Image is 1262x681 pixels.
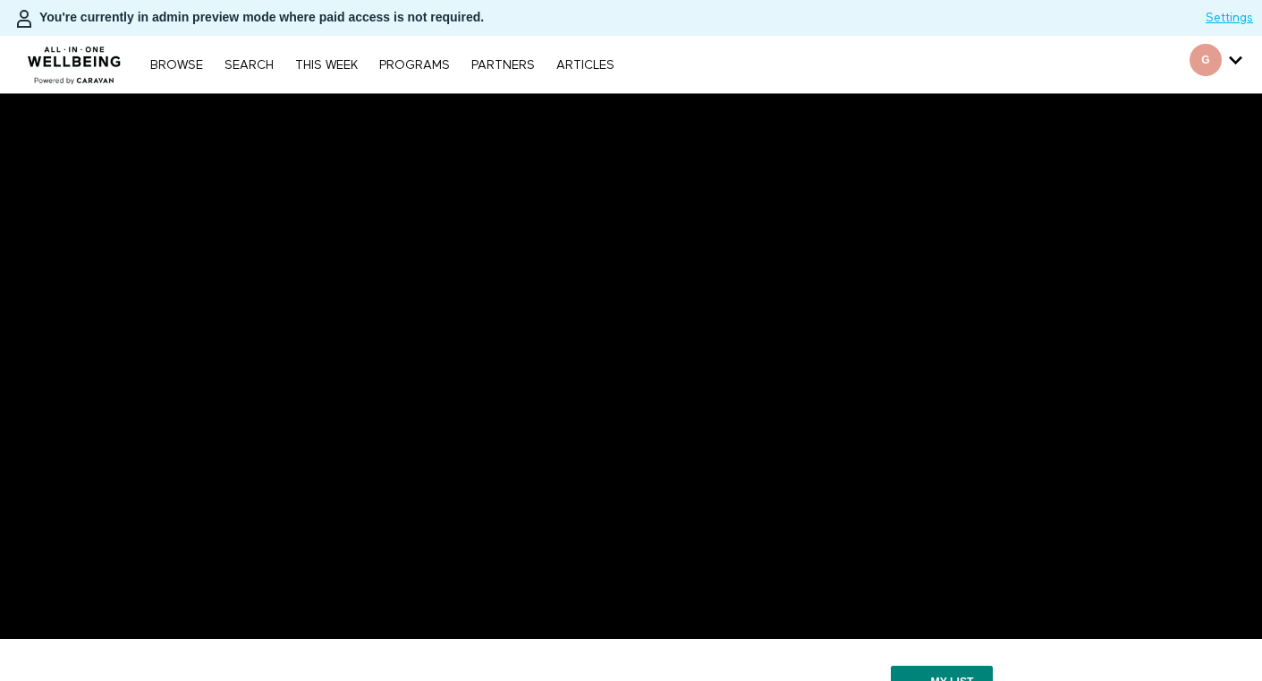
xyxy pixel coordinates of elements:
a: ARTICLES [547,59,623,72]
div: Secondary [1176,36,1256,93]
a: Browse [141,59,212,72]
nav: Primary [141,55,623,73]
img: person-bdfc0eaa9744423c596e6e1c01710c89950b1dff7c83b5d61d716cfd8139584f.svg [13,8,35,30]
a: THIS WEEK [286,59,367,72]
img: CARAVAN [21,33,129,87]
a: PARTNERS [462,59,544,72]
a: Search [216,59,283,72]
a: Settings [1206,9,1253,27]
a: PROGRAMS [370,59,459,72]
